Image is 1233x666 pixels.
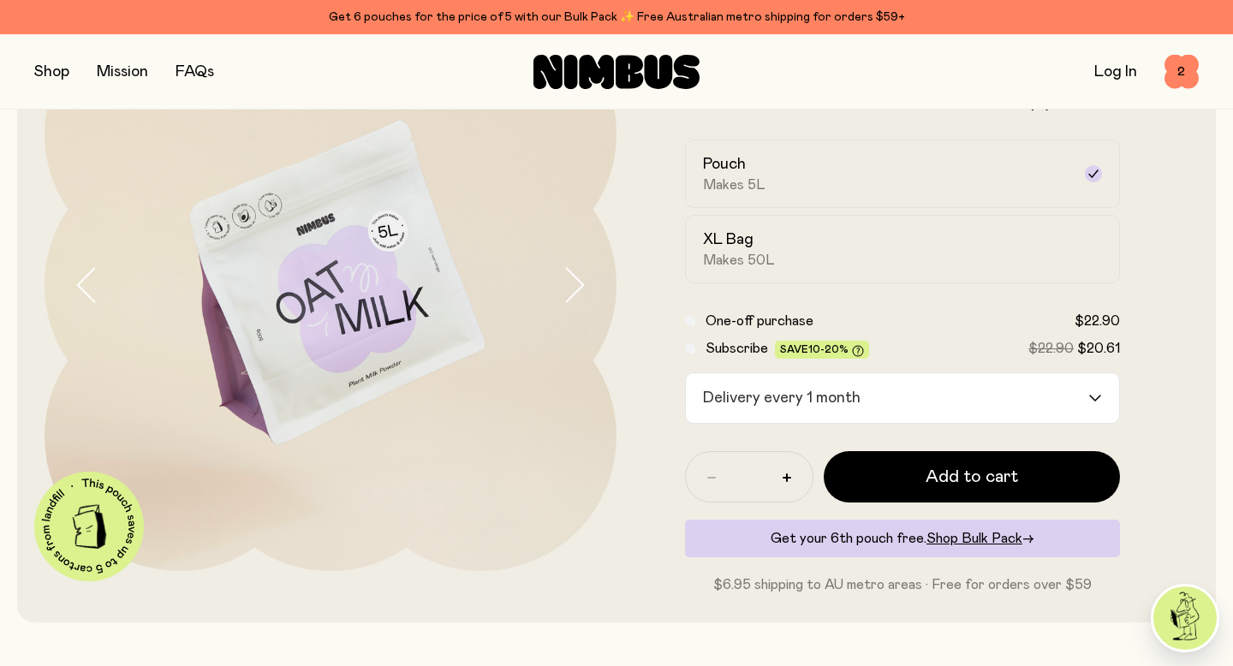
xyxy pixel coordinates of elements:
h2: Pouch [703,154,746,175]
button: 2 [1164,55,1199,89]
span: Subscribe [706,342,768,355]
div: Get your 6th pouch free. [685,520,1120,557]
span: 10-20% [808,344,849,354]
span: Shop Bulk Pack [926,532,1022,545]
span: $20.61 [1077,342,1120,355]
input: Search for option [867,373,1087,423]
img: agent [1153,586,1217,650]
span: Makes 5L [703,176,765,193]
div: Search for option [685,372,1120,424]
div: Get 6 pouches for the price of 5 with our Bulk Pack ✨ Free Australian metro shipping for orders $59+ [34,7,1199,27]
button: Add to cart [824,451,1120,502]
span: Makes 50L [703,252,775,269]
a: FAQs [176,64,214,80]
span: One-off purchase [706,314,813,328]
span: $22.90 [1075,314,1120,328]
span: $22.90 [1028,342,1074,355]
a: Shop Bulk Pack→ [926,532,1034,545]
a: Mission [97,64,148,80]
p: $6.95 shipping to AU metro areas · Free for orders over $59 [685,574,1120,595]
h2: XL Bag [703,229,753,250]
span: Add to cart [926,465,1018,489]
a: Log In [1094,64,1137,80]
span: Delivery every 1 month [698,373,865,423]
span: Save [780,344,864,357]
